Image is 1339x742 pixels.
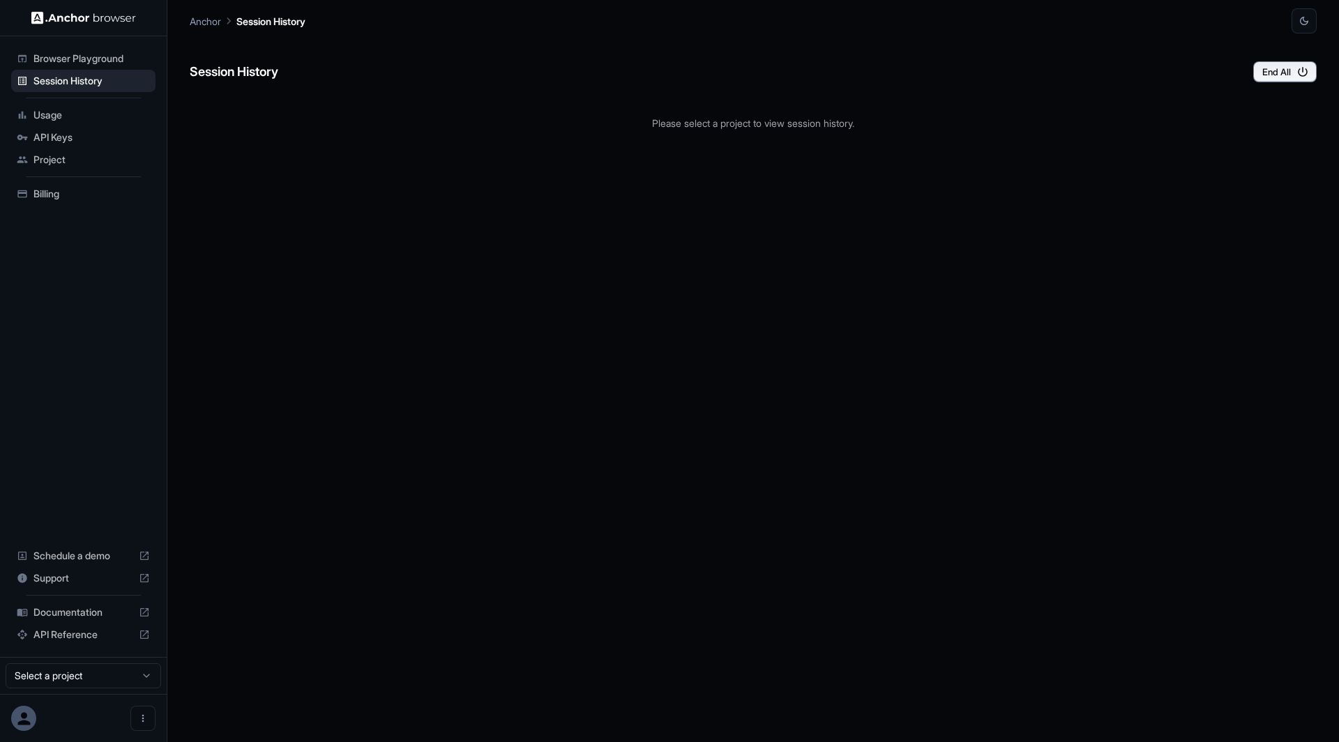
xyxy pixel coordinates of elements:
[11,601,156,623] div: Documentation
[11,183,156,205] div: Billing
[31,11,136,24] img: Anchor Logo
[1253,61,1317,82] button: End All
[130,706,156,731] button: Open menu
[33,187,150,201] span: Billing
[33,605,133,619] span: Documentation
[33,52,150,66] span: Browser Playground
[33,628,133,642] span: API Reference
[11,47,156,70] div: Browser Playground
[33,108,150,122] span: Usage
[33,130,150,144] span: API Keys
[11,70,156,92] div: Session History
[33,571,133,585] span: Support
[190,14,221,29] p: Anchor
[33,74,150,88] span: Session History
[11,104,156,126] div: Usage
[33,549,133,563] span: Schedule a demo
[190,62,278,82] h6: Session History
[11,545,156,567] div: Schedule a demo
[33,153,150,167] span: Project
[11,149,156,171] div: Project
[190,116,1317,130] p: Please select a project to view session history.
[236,14,305,29] p: Session History
[11,623,156,646] div: API Reference
[11,126,156,149] div: API Keys
[11,567,156,589] div: Support
[190,13,305,29] nav: breadcrumb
